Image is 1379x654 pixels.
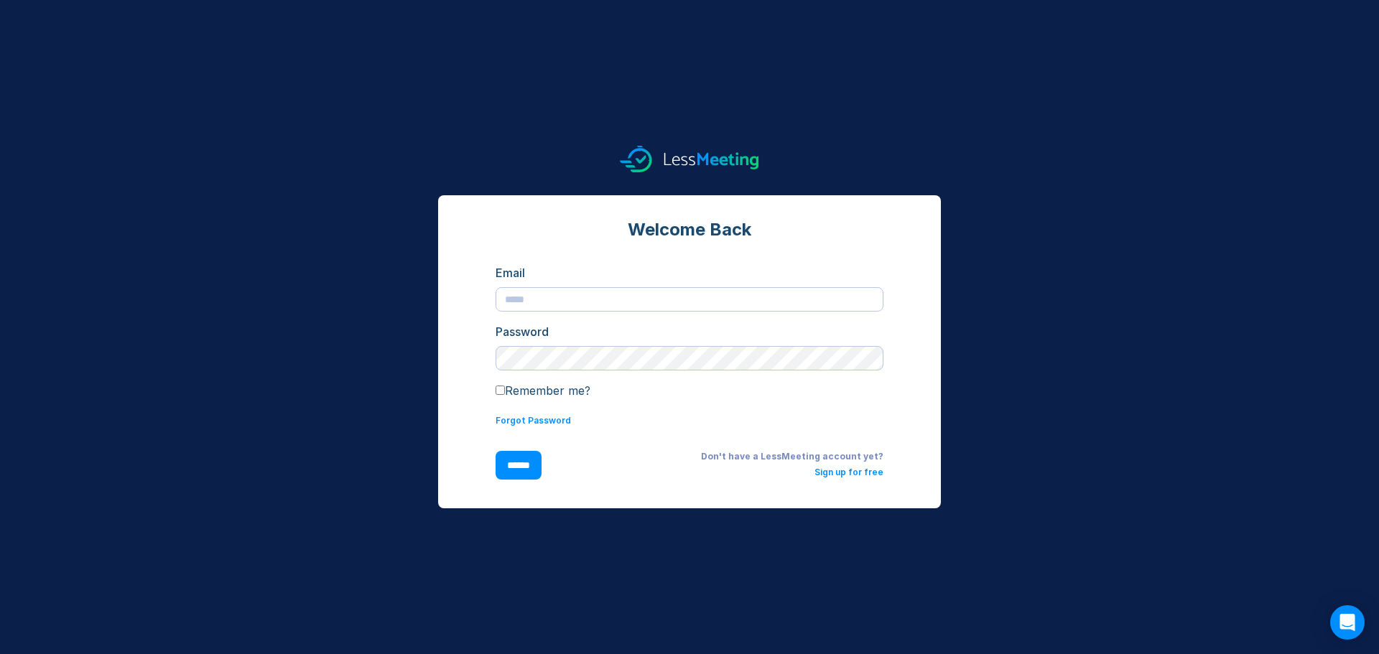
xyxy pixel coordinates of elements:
[620,146,759,172] img: logo.svg
[1330,605,1365,640] div: Open Intercom Messenger
[496,383,590,398] label: Remember me?
[496,415,571,426] a: Forgot Password
[496,264,883,281] div: Email
[565,451,883,462] div: Don't have a LessMeeting account yet?
[814,467,883,477] a: Sign up for free
[496,386,505,395] input: Remember me?
[496,323,883,340] div: Password
[496,218,883,241] div: Welcome Back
